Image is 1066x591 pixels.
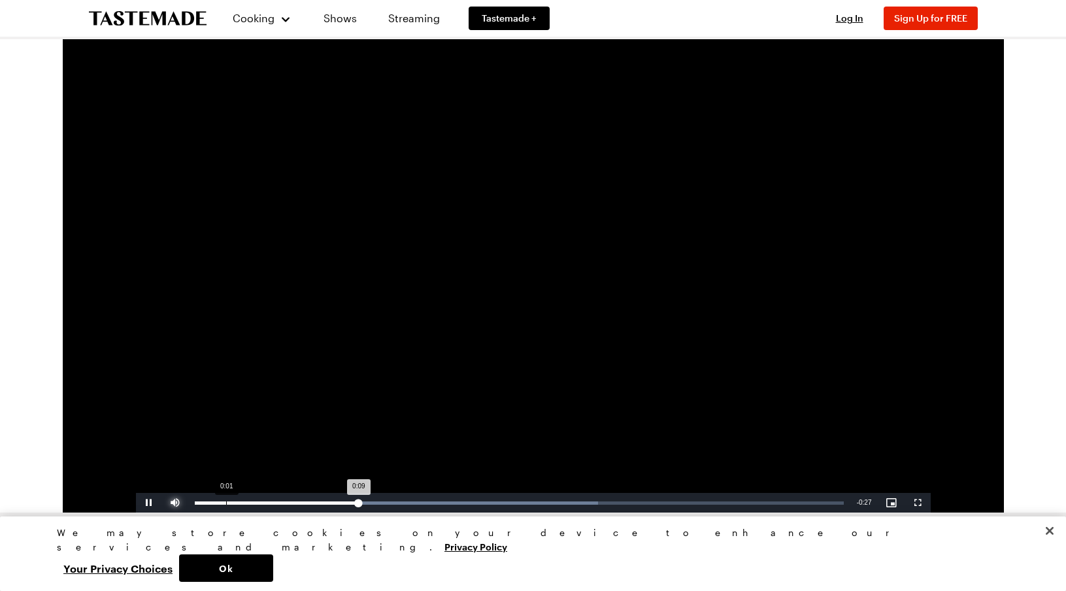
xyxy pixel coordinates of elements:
[878,493,905,513] button: Picture-in-Picture
[857,499,859,506] span: -
[57,526,998,554] div: We may store cookies on your device to enhance our services and marketing.
[1035,516,1064,545] button: Close
[89,11,207,26] a: To Tastemade Home Page
[905,493,931,513] button: Fullscreen
[824,12,876,25] button: Log In
[894,12,967,24] span: Sign Up for FREE
[482,12,537,25] span: Tastemade +
[195,501,844,505] div: Progress Bar
[233,3,292,34] button: Cooking
[444,540,507,552] a: More information about your privacy, opens in a new tab
[469,7,550,30] a: Tastemade +
[57,554,179,582] button: Your Privacy Choices
[859,499,871,506] span: 0:27
[136,65,931,513] video-js: Video Player
[162,493,188,513] button: Mute
[136,493,162,513] button: Pause
[57,526,998,582] div: Privacy
[836,12,863,24] span: Log In
[884,7,978,30] button: Sign Up for FREE
[179,554,273,582] button: Ok
[233,12,275,24] span: Cooking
